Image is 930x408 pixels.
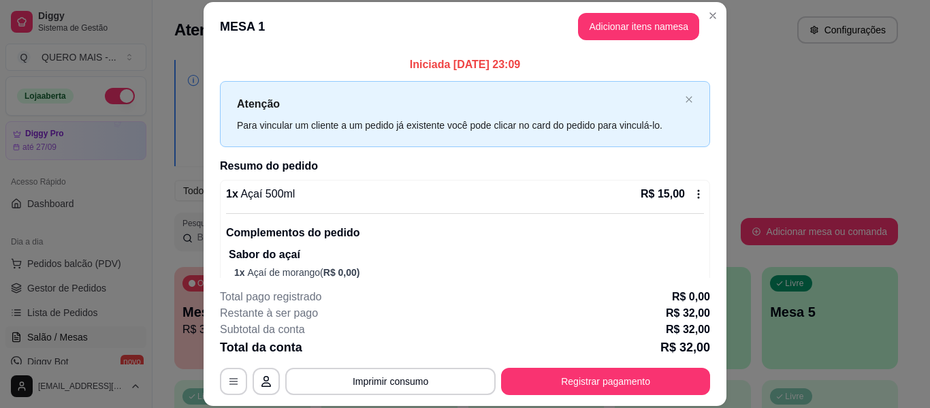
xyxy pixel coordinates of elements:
p: 1 x [226,186,295,202]
span: Açaí 500ml [238,188,295,200]
h2: Resumo do pedido [220,158,710,174]
p: Total da conta [220,338,302,357]
span: 1 x [234,267,247,278]
button: Close [702,5,724,27]
p: Atenção [237,95,679,112]
span: R$ 0,00 ) [323,267,360,278]
p: Iniciada [DATE] 23:09 [220,57,710,73]
header: MESA 1 [204,2,726,51]
p: R$ 32,00 [660,338,710,357]
p: Total pago registrado [220,289,321,305]
p: Subtotal da conta [220,321,305,338]
button: Imprimir consumo [285,368,496,395]
p: R$ 32,00 [666,305,710,321]
p: R$ 0,00 [672,289,710,305]
p: Restante à ser pago [220,305,318,321]
p: Complementos do pedido [226,225,704,241]
div: Para vincular um cliente a um pedido já existente você pode clicar no card do pedido para vinculá... [237,118,679,133]
button: Adicionar itens namesa [578,13,699,40]
p: Açaí de morango ( [234,266,704,279]
p: R$ 32,00 [666,321,710,338]
p: Sabor do açaí [229,247,704,263]
button: close [685,95,693,104]
p: R$ 15,00 [641,186,685,202]
button: Registrar pagamento [501,368,710,395]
